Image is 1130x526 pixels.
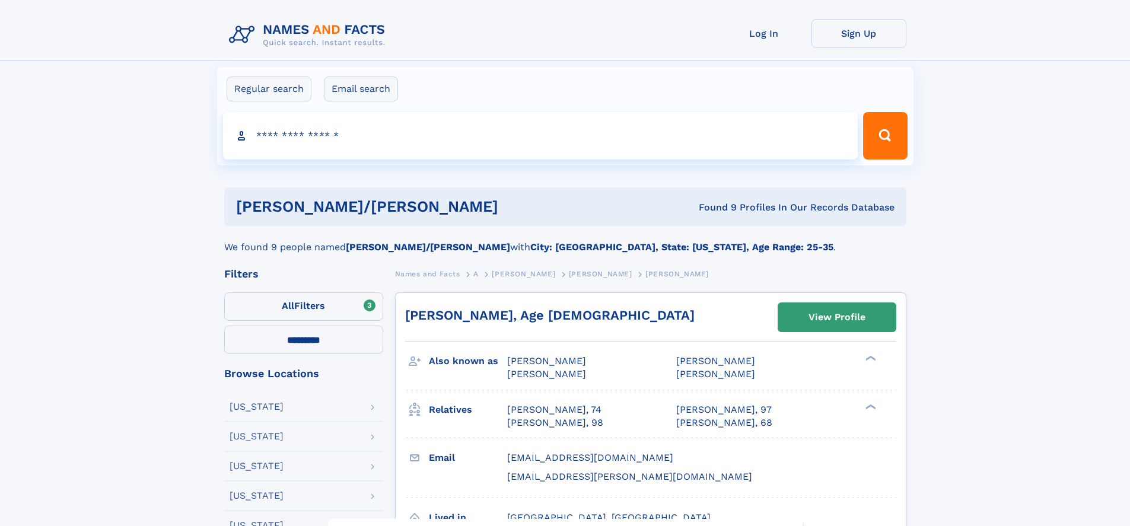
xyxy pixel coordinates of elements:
div: [US_STATE] [230,461,284,471]
a: [PERSON_NAME] [569,266,632,281]
span: [PERSON_NAME] [507,355,586,366]
div: View Profile [808,304,865,331]
label: Filters [224,292,383,321]
a: A [473,266,479,281]
b: [PERSON_NAME]/[PERSON_NAME] [346,241,510,253]
span: [GEOGRAPHIC_DATA], [GEOGRAPHIC_DATA] [507,512,711,523]
div: [US_STATE] [230,402,284,412]
a: Sign Up [811,19,906,48]
div: ❯ [862,403,877,410]
b: City: [GEOGRAPHIC_DATA], State: [US_STATE], Age Range: 25-35 [530,241,833,253]
div: Found 9 Profiles In Our Records Database [599,201,895,214]
a: View Profile [778,303,896,331]
span: [EMAIL_ADDRESS][DOMAIN_NAME] [507,452,673,463]
label: Regular search [227,76,311,101]
span: [PERSON_NAME] [492,270,555,278]
div: We found 9 people named with . [224,226,906,254]
div: [US_STATE] [230,491,284,501]
button: Search Button [863,112,907,160]
img: Logo Names and Facts [224,19,395,51]
h3: Also known as [429,351,507,371]
span: [EMAIL_ADDRESS][PERSON_NAME][DOMAIN_NAME] [507,471,752,482]
span: All [282,300,294,311]
span: [PERSON_NAME] [569,270,632,278]
h1: [PERSON_NAME]/[PERSON_NAME] [236,199,599,214]
label: Email search [324,76,398,101]
span: [PERSON_NAME] [507,368,586,380]
a: [PERSON_NAME], 98 [507,416,603,429]
h3: Relatives [429,400,507,420]
a: [PERSON_NAME], 97 [676,403,772,416]
span: [PERSON_NAME] [676,368,755,380]
div: ❯ [862,355,877,362]
h3: Email [429,448,507,468]
a: [PERSON_NAME], 68 [676,416,772,429]
div: Filters [224,269,383,279]
a: Names and Facts [395,266,460,281]
a: Log In [717,19,811,48]
span: [PERSON_NAME] [645,270,709,278]
div: Browse Locations [224,368,383,379]
a: [PERSON_NAME], 74 [507,403,601,416]
input: search input [223,112,858,160]
div: [US_STATE] [230,432,284,441]
span: A [473,270,479,278]
a: [PERSON_NAME] [492,266,555,281]
a: [PERSON_NAME], Age [DEMOGRAPHIC_DATA] [405,308,695,323]
span: [PERSON_NAME] [676,355,755,366]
